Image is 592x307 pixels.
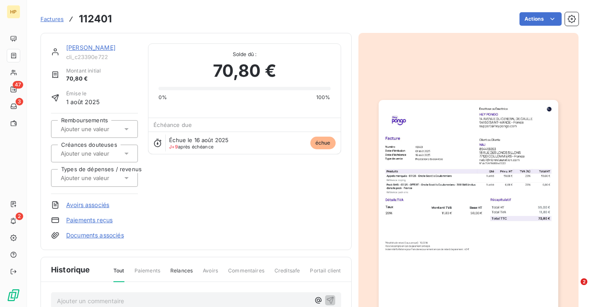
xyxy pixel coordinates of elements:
[66,44,116,51] a: [PERSON_NAME]
[169,144,213,149] span: après échéance
[66,75,101,83] span: 70,80 €
[66,90,100,97] span: Émise le
[66,54,138,60] span: cli_c23390e722
[153,121,192,128] span: Échéance due
[169,137,229,143] span: Échue le 16 août 2025
[16,213,23,220] span: 2
[66,67,101,75] span: Montant initial
[16,98,23,105] span: 3
[316,94,331,101] span: 100%
[135,267,160,281] span: Paiements
[13,81,23,89] span: 47
[66,97,100,106] span: 1 août 2025
[7,100,20,113] a: 3
[66,201,109,209] a: Avoirs associés
[60,150,145,157] input: Ajouter une valeur
[7,288,20,302] img: Logo LeanPay
[7,83,20,96] a: 47
[203,267,218,281] span: Avoirs
[310,137,336,149] span: échue
[519,12,562,26] button: Actions
[581,278,587,285] span: 2
[60,125,145,133] input: Ajouter une valeur
[169,144,178,150] span: J+9
[213,58,276,83] span: 70,80 €
[563,278,584,299] iframe: Intercom live chat
[274,267,300,281] span: Creditsafe
[40,15,64,23] a: Factures
[51,264,90,275] span: Historique
[228,267,264,281] span: Commentaires
[40,16,64,22] span: Factures
[113,267,124,282] span: Tout
[159,94,167,101] span: 0%
[7,5,20,19] div: HP
[170,267,193,281] span: Relances
[159,51,330,58] span: Solde dû :
[60,174,145,182] input: Ajouter une valeur
[310,267,341,281] span: Portail client
[66,216,113,224] a: Paiements reçus
[66,231,124,240] a: Documents associés
[79,11,112,27] h3: 112401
